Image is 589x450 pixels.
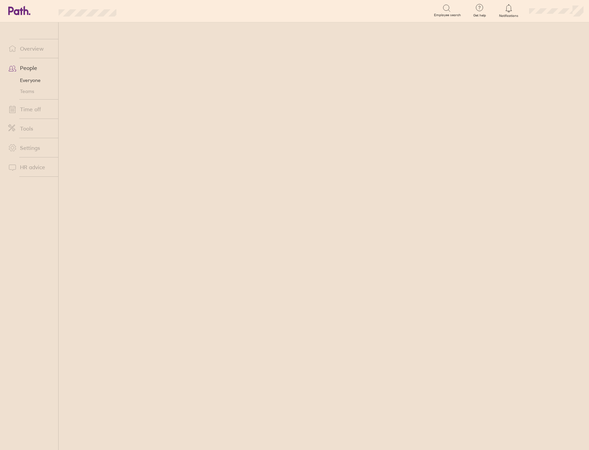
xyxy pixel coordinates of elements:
[3,102,58,116] a: Time off
[498,3,520,18] a: Notifications
[135,7,153,13] div: Search
[3,141,58,155] a: Settings
[3,42,58,55] a: Overview
[3,86,58,97] a: Teams
[3,61,58,75] a: People
[498,14,520,18] span: Notifications
[434,13,461,17] span: Employee search
[3,122,58,135] a: Tools
[468,13,491,18] span: Get help
[3,160,58,174] a: HR advice
[3,75,58,86] a: Everyone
